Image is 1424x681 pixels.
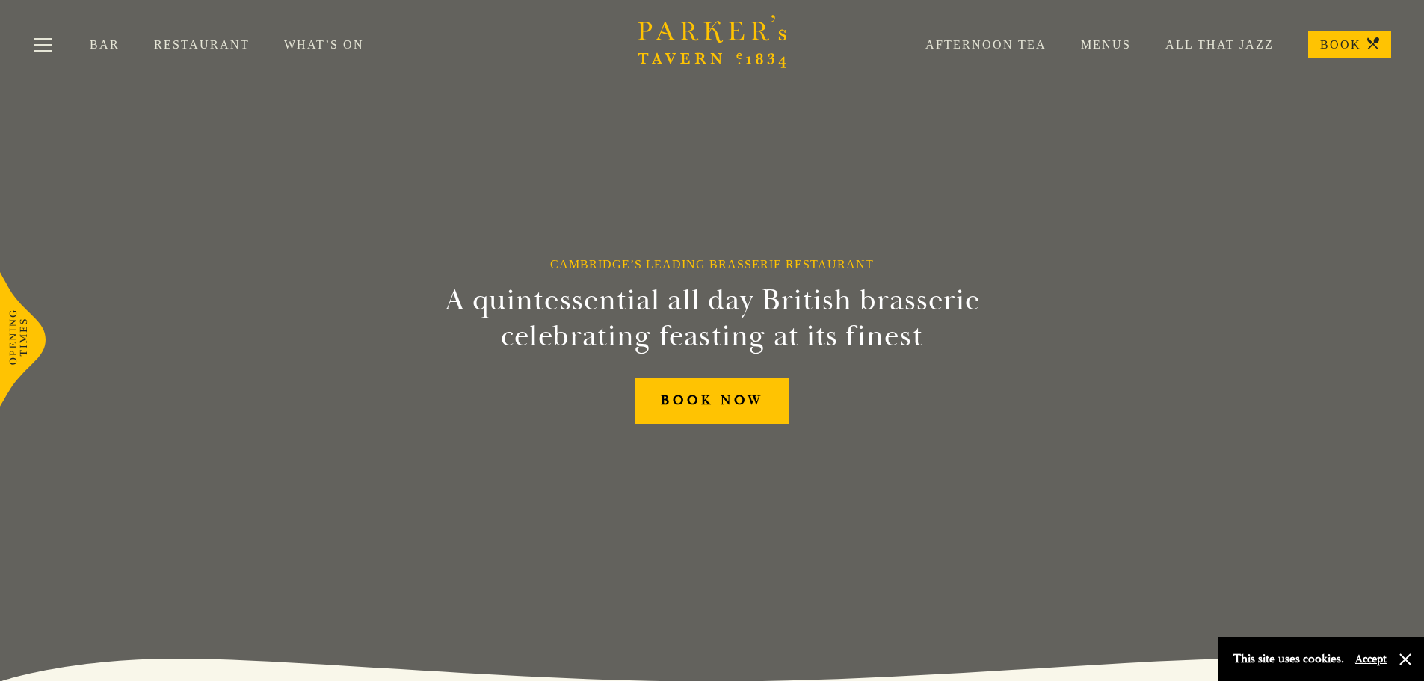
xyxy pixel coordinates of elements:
a: BOOK NOW [635,378,789,424]
h1: Cambridge’s Leading Brasserie Restaurant [550,257,874,271]
button: Accept [1355,652,1387,666]
p: This site uses cookies. [1233,648,1344,670]
button: Close and accept [1398,652,1413,667]
h2: A quintessential all day British brasserie celebrating feasting at its finest [372,283,1053,354]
